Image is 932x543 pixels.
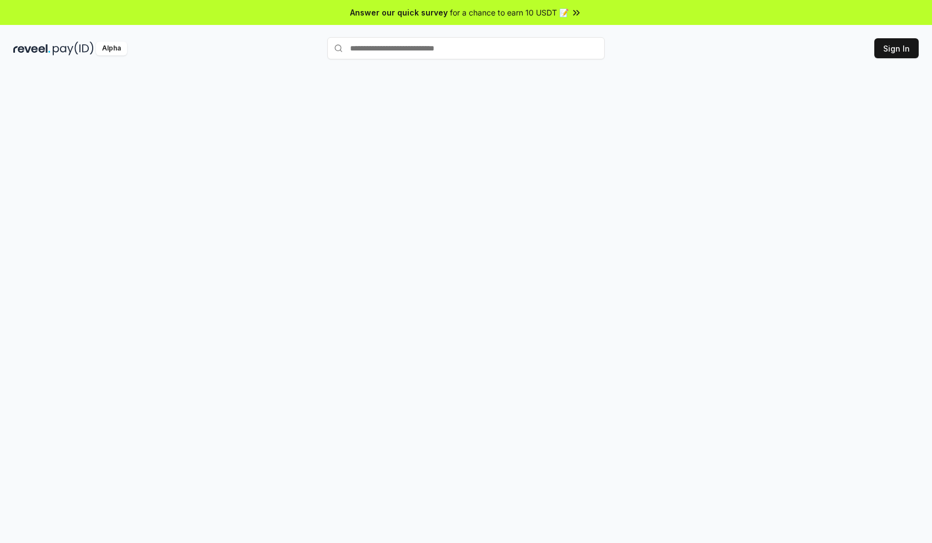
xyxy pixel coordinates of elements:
[53,42,94,55] img: pay_id
[450,7,569,18] span: for a chance to earn 10 USDT 📝
[350,7,448,18] span: Answer our quick survey
[96,42,127,55] div: Alpha
[13,42,50,55] img: reveel_dark
[874,38,919,58] button: Sign In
